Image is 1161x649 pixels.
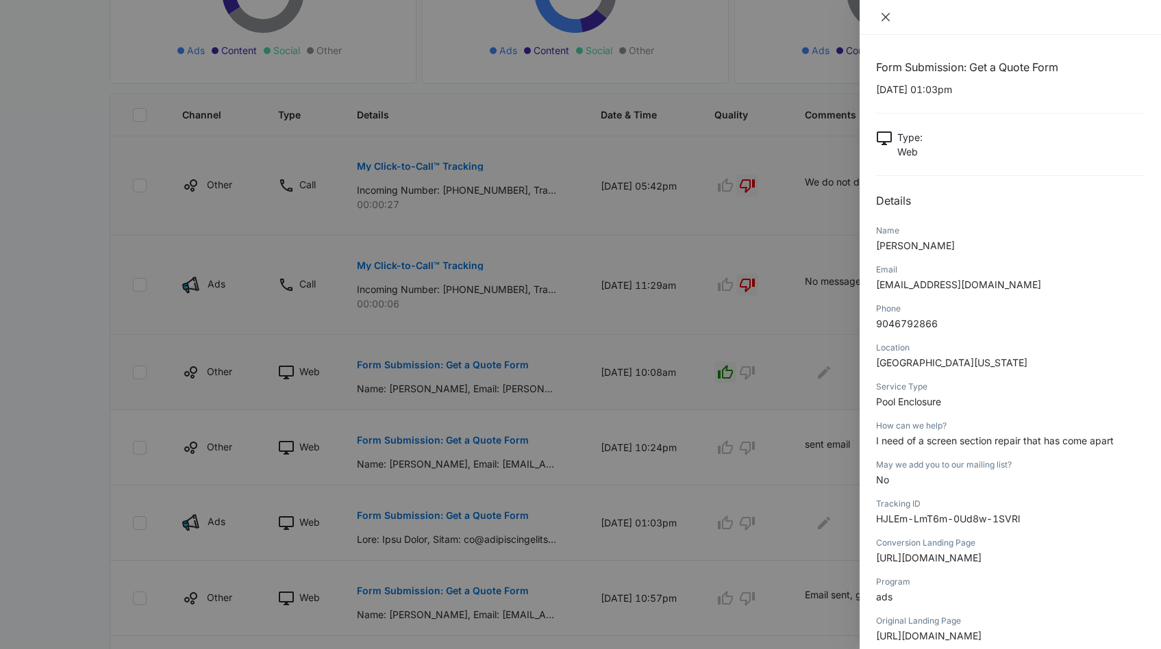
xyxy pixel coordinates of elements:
span: ads [876,591,892,602]
p: Type : [897,130,923,144]
div: Location [876,342,1145,354]
div: Service Type [876,381,1145,393]
div: Original Landing Page [876,615,1145,627]
div: How can we help? [876,420,1145,432]
span: close [880,12,891,23]
span: HJLEm-LmT6m-0Ud8w-1SVRl [876,513,1020,524]
span: 9046792866 [876,318,938,329]
button: Close [876,11,895,23]
span: I need of a screen section repair that has come apart [876,435,1114,446]
span: [URL][DOMAIN_NAME] [876,552,982,563]
div: Conversion Landing Page [876,537,1145,549]
div: Phone [876,303,1145,315]
span: [GEOGRAPHIC_DATA][US_STATE] [876,357,1027,368]
p: [DATE] 01:03pm [876,82,1145,97]
span: [PERSON_NAME] [876,240,955,251]
div: Tracking ID [876,498,1145,510]
div: Name [876,225,1145,237]
h2: Details [876,192,1145,209]
span: [EMAIL_ADDRESS][DOMAIN_NAME] [876,279,1041,290]
div: Program [876,576,1145,588]
h1: Form Submission: Get a Quote Form [876,59,1145,75]
span: No [876,474,889,485]
div: Email [876,264,1145,276]
p: Web [897,144,923,159]
span: Pool Enclosure [876,396,941,407]
div: May we add you to our mailing list? [876,459,1145,471]
span: [URL][DOMAIN_NAME] [876,630,982,641]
